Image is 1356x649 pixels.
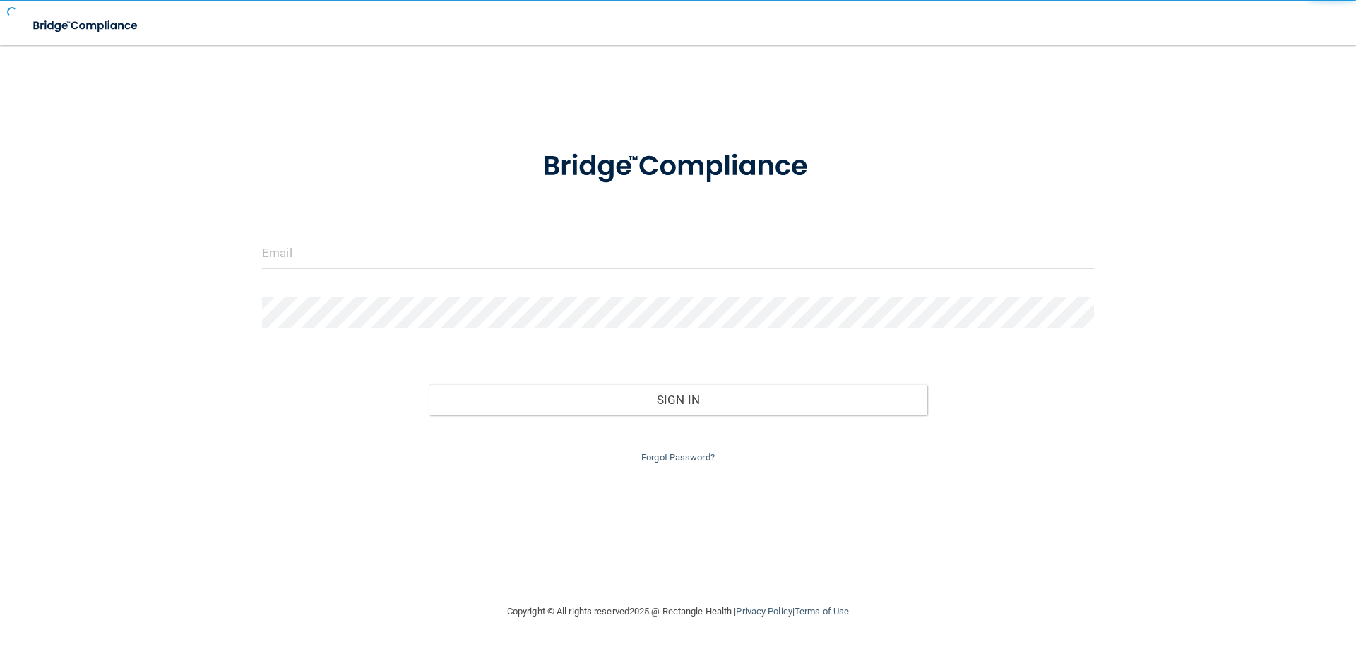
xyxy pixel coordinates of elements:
img: bridge_compliance_login_screen.278c3ca4.svg [513,130,843,203]
div: Copyright © All rights reserved 2025 @ Rectangle Health | | [420,589,936,634]
a: Terms of Use [795,606,849,617]
img: bridge_compliance_login_screen.278c3ca4.svg [21,11,151,40]
a: Privacy Policy [736,606,792,617]
a: Forgot Password? [641,452,715,463]
button: Sign In [429,384,928,415]
input: Email [262,237,1094,269]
